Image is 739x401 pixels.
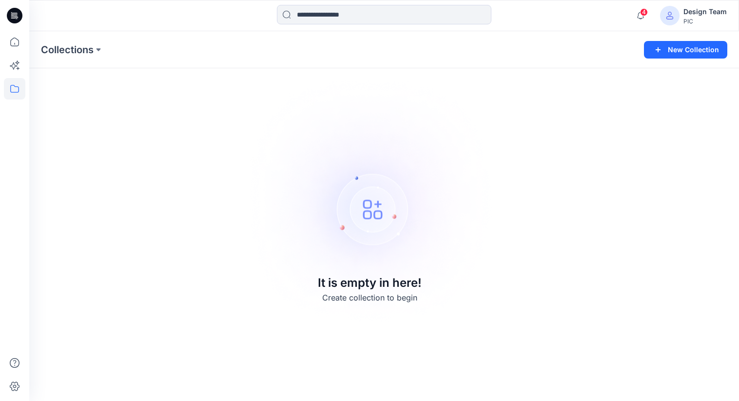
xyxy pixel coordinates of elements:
[41,43,94,57] a: Collections
[318,274,422,291] p: It is empty in here!
[640,8,648,16] span: 4
[666,12,674,20] svg: avatar
[683,6,727,18] div: Design Team
[233,64,506,337] img: Empty collections page
[644,41,727,59] button: New Collection
[683,18,727,25] div: PIC
[322,291,417,303] p: Create collection to begin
